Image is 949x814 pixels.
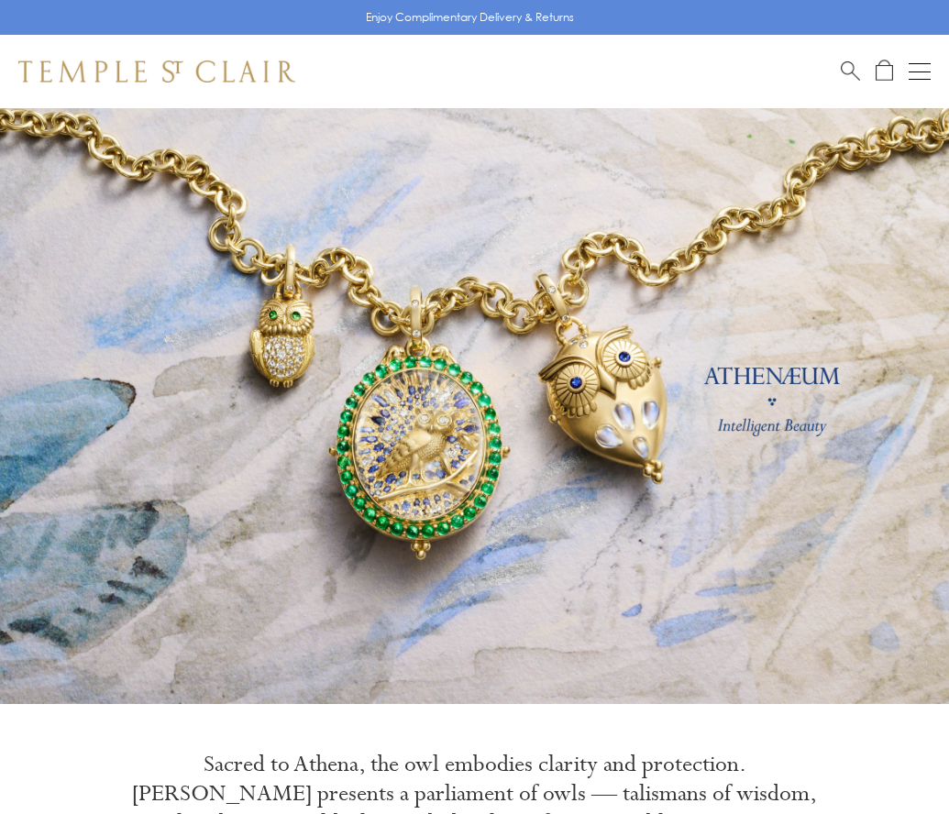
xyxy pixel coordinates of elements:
a: Open Shopping Bag [876,60,893,82]
p: Enjoy Complimentary Delivery & Returns [366,8,574,27]
button: Open navigation [909,60,931,82]
a: Search [841,60,860,82]
img: Temple St. Clair [18,60,295,82]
